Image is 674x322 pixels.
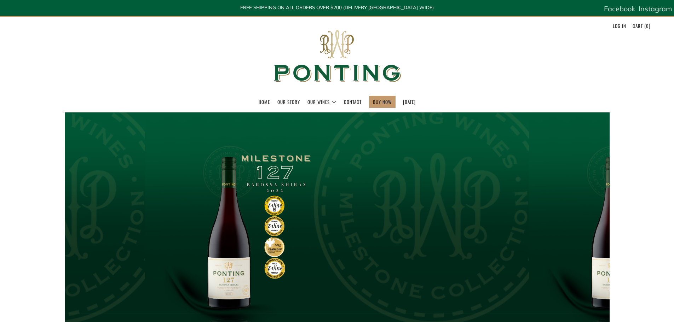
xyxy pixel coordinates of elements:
a: Home [259,96,270,107]
a: BUY NOW [373,96,392,107]
a: Instagram [639,2,672,16]
a: Contact [344,96,362,107]
a: [DATE] [403,96,416,107]
a: Log in [613,20,626,31]
a: Facebook [604,2,635,16]
img: Ponting Wines [266,17,408,96]
span: Instagram [639,4,672,13]
a: Our Story [277,96,300,107]
a: Our Wines [307,96,336,107]
span: 0 [646,22,649,29]
a: Cart (0) [633,20,650,31]
span: Facebook [604,4,635,13]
